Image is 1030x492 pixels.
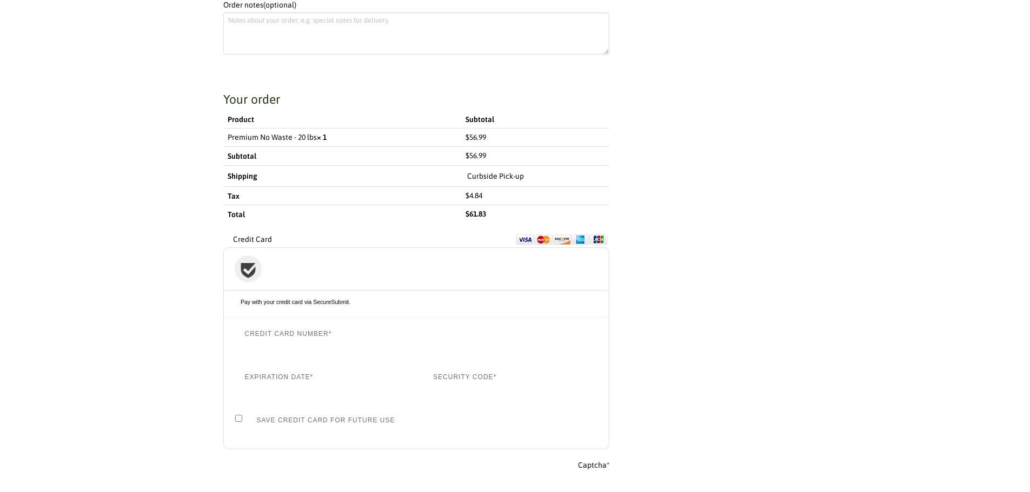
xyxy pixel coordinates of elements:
strong: × 1 [317,133,327,141]
span: $ [466,210,469,218]
label: Credit Card number [235,328,597,339]
label: Save Credit Card for Future Use [247,416,395,424]
th: Subtotal [461,111,609,129]
span: $ [466,133,469,141]
span: $ [466,191,469,200]
th: Total [223,205,461,224]
img: Credit Card [515,233,608,246]
th: Shipping [223,166,461,187]
label: Captcha [223,459,609,472]
label: Expiration date [235,372,409,382]
h3: Your order [223,92,609,108]
label: Credit Card [223,233,609,246]
th: Tax [223,186,461,205]
bdi: 61.83 [466,210,486,218]
th: Subtotal [223,147,461,166]
label: Security code [423,372,597,382]
bdi: 56.99 [466,133,486,141]
p: Pay with your credit card via SecureSubmit. [235,298,597,306]
label: Curbside Pick-up [467,170,524,183]
bdi: 56.99 [466,151,486,160]
td: Premium No Waste - 20 lbs [223,128,461,147]
span: $ [466,151,469,160]
th: Product [223,111,461,129]
span: (optional) [263,1,296,9]
span: 4.84 [466,191,482,200]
